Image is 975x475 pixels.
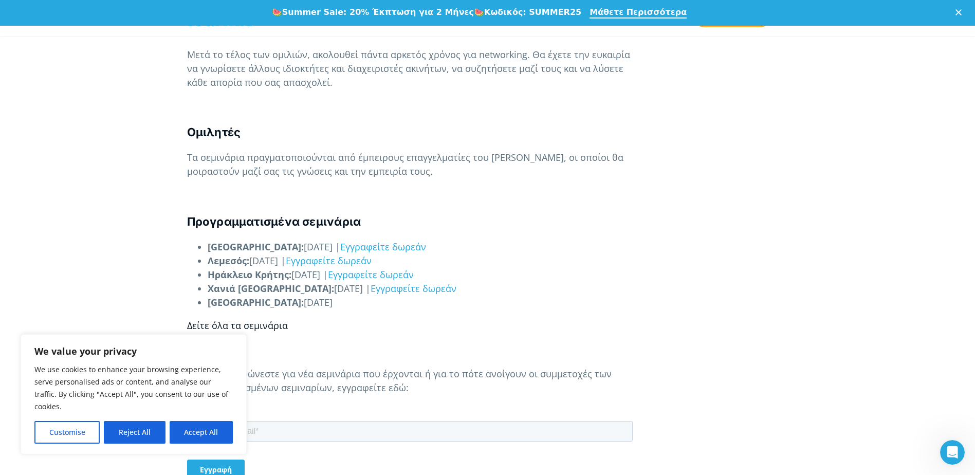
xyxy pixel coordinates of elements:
[208,254,633,268] li: [DATE] |
[940,440,965,465] iframe: Intercom live chat
[371,282,456,295] a: Εγγραφείτε δωρεάν
[187,151,633,178] p: Τα σεμινάρια πραγματοποιούνται από έμπειρους επαγγελματίες του [PERSON_NAME], οι οποίοι θα μοιρασ...
[955,9,966,15] div: Κλείσιμο
[208,254,249,267] strong: Λεμεσός:
[34,421,100,444] button: Customise
[187,319,288,332] a: Δείτε όλα τα σεμινάρια
[328,268,414,281] a: Εγγραφείτε δωρεάν
[484,7,581,17] b: Κωδικός: SUMMER25
[187,367,633,395] p: Για να ενημερώνεστε για νέα σεμινάρια που έρχονται ή για το πότε ανοίγουν οι συμμετοχές των προγρ...
[286,254,372,267] a: Εγγραφείτε δωρεάν
[187,125,241,139] strong: Ομιλητές
[590,7,687,19] a: Μάθετε Περισσότερα
[34,363,233,413] p: We use cookies to enhance your browsing experience, serve personalised ads or content, and analys...
[208,296,304,308] strong: [GEOGRAPHIC_DATA]:
[340,241,426,253] a: Εγγραφείτε δωρεάν
[208,296,633,309] li: [DATE]
[208,268,633,282] li: [DATE] |
[208,282,334,295] strong: Χανιά [GEOGRAPHIC_DATA]:
[187,48,633,89] p: Μετά το τέλος των ομιλιών, ακολουθεί πάντα αρκετός χρόνος για networking. Θα έχετε την ευκαιρία ν...
[34,345,233,357] p: We value your privacy
[170,421,233,444] button: Accept All
[282,7,474,17] b: Summer Sale: 20% Έκπτωση για 2 Μήνες
[272,7,581,17] div: 🍉 🍉
[208,282,633,296] li: [DATE] |
[208,268,291,281] strong: Ηράκλειο Κρήτης:
[187,215,361,228] strong: Προγραμματισμένα σεμινάρια
[208,241,304,253] strong: [GEOGRAPHIC_DATA]:
[208,240,633,254] li: [DATE] |
[104,421,165,444] button: Reject All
